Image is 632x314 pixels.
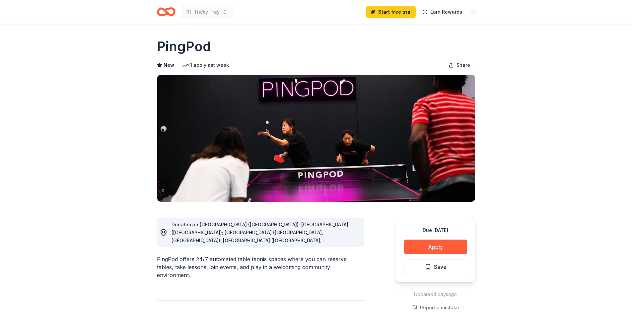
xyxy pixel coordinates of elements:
[456,61,470,69] span: Share
[182,61,229,69] div: 1 apply last week
[434,262,447,271] span: Save
[412,304,459,312] button: Report a mistake
[404,240,467,254] button: Apply
[157,4,176,20] a: Home
[157,75,475,202] img: Image for PingPod
[181,5,233,19] button: Tricky Tray
[418,6,466,18] a: Earn Rewards
[164,61,174,69] span: New
[404,226,467,234] div: Due [DATE]
[157,255,364,279] div: PingPod offers 24/7 automated table tennis spaces where you can reserve tables, take lessons, joi...
[396,290,475,298] div: Updated 4 days ago
[172,222,358,267] span: Donating in [GEOGRAPHIC_DATA] ([GEOGRAPHIC_DATA]); [GEOGRAPHIC_DATA] ([GEOGRAPHIC_DATA]); [GEOGRA...
[157,37,211,56] h1: PingPod
[443,58,475,72] button: Share
[366,6,416,18] a: Start free trial
[194,8,220,16] span: Tricky Tray
[404,260,467,274] button: Save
